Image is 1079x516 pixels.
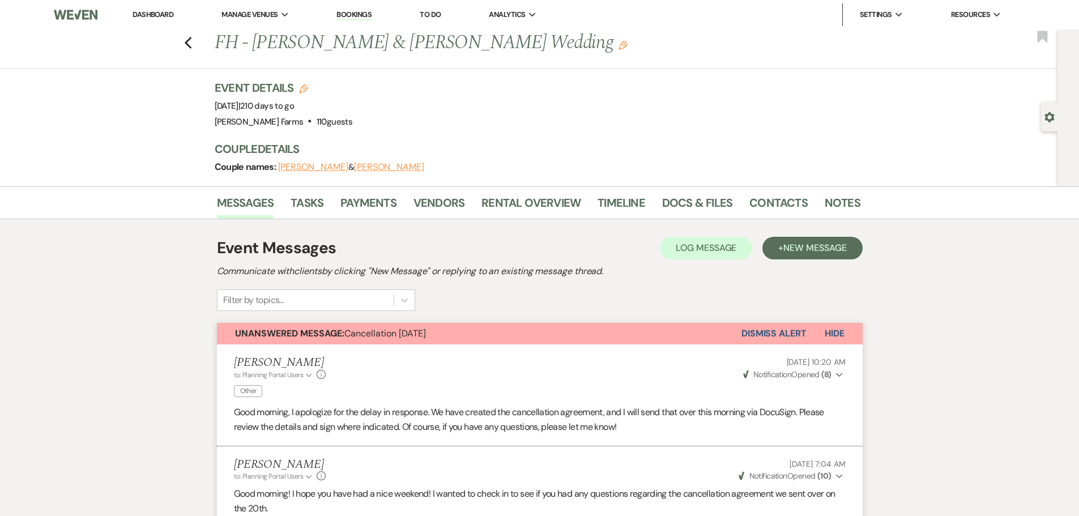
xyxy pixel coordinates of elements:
h5: [PERSON_NAME] [234,356,326,370]
button: Open lead details [1044,111,1055,122]
a: Vendors [413,194,464,219]
span: Hide [825,327,845,339]
span: | [238,100,294,112]
span: [DATE] 7:04 AM [790,459,845,469]
h3: Event Details [215,80,352,96]
span: 210 days to go [240,100,294,112]
span: Settings [860,9,892,20]
h1: FH - [PERSON_NAME] & [PERSON_NAME] Wedding [215,29,722,57]
a: To Do [420,10,441,19]
span: to: Planning Portal Users [234,472,304,481]
span: Analytics [489,9,525,20]
button: Hide [807,323,863,344]
div: Filter by topics... [223,293,284,307]
a: Docs & Files [662,194,732,219]
button: [PERSON_NAME] [278,163,348,172]
h3: Couple Details [215,141,849,157]
a: Bookings [336,10,372,20]
button: to: Planning Portal Users [234,370,314,380]
a: Timeline [598,194,645,219]
h2: Communicate with clients by clicking "New Message" or replying to an existing message thread. [217,265,863,278]
button: Edit [619,40,628,50]
button: NotificationOpened (8) [741,369,846,381]
strong: ( 8 ) [821,369,831,379]
span: Cancellation [DATE] [235,327,426,339]
a: Rental Overview [481,194,581,219]
a: Messages [217,194,274,219]
span: Manage Venues [221,9,278,20]
button: Unanswered Message:Cancellation [DATE] [217,323,741,344]
span: New Message [783,242,846,254]
span: Notification [753,369,791,379]
button: to: Planning Portal Users [234,471,314,481]
button: [PERSON_NAME] [354,163,424,172]
span: Resources [951,9,990,20]
img: Weven Logo [54,3,97,27]
span: Notification [749,471,787,481]
span: [PERSON_NAME] Farms [215,116,304,127]
button: Log Message [660,237,752,259]
span: Log Message [676,242,736,254]
span: 110 guests [317,116,352,127]
button: +New Message [762,237,862,259]
span: Couple names: [215,161,278,173]
span: [DATE] 10:20 AM [787,357,846,367]
button: Dismiss Alert [741,323,807,344]
a: Tasks [291,194,323,219]
span: & [278,161,424,173]
span: Other [234,385,263,397]
a: Payments [340,194,396,219]
button: NotificationOpened (10) [737,470,845,482]
a: Dashboard [133,10,173,19]
span: Opened [743,369,831,379]
span: [DATE] [215,100,295,112]
strong: ( 10 ) [817,471,831,481]
p: Good morning, I apologize for the delay in response. We have created the cancellation agreement, ... [234,405,846,434]
a: Notes [825,194,860,219]
h5: [PERSON_NAME] [234,458,326,472]
span: Opened [739,471,831,481]
h1: Event Messages [217,236,336,260]
strong: Unanswered Message: [235,327,344,339]
a: Contacts [749,194,808,219]
p: Good morning! I hope you have had a nice weekend! I wanted to check in to see if you had any ques... [234,487,846,515]
span: to: Planning Portal Users [234,370,304,379]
